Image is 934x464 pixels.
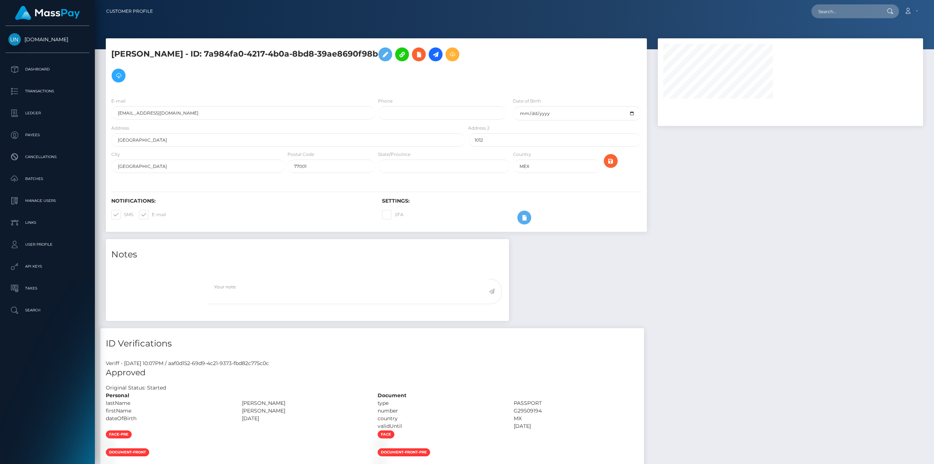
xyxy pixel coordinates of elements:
img: Unlockt.me [8,33,21,46]
div: [PERSON_NAME] [236,407,373,415]
div: Veriff - [DATE] 10:07PM / aaf0d152-69d9-4c21-9373-fbd82c775c0c [100,360,644,367]
a: Search [5,301,89,319]
p: Search [8,305,86,316]
label: 2FA [382,210,404,219]
img: 46963e42-0e96-40dd-a275-890bba2831fa [378,441,383,447]
label: E-mail [111,98,126,104]
label: Phone [378,98,393,104]
input: Search... [811,4,880,18]
img: MassPay Logo [15,6,80,20]
label: Date of Birth [513,98,541,104]
div: G29509194 [508,407,644,415]
label: Address [111,125,129,131]
label: E-mail [139,210,166,219]
a: Batches [5,170,89,188]
h4: ID Verifications [106,337,638,350]
div: [PERSON_NAME] [236,399,373,407]
p: User Profile [8,239,86,250]
div: [DATE] [236,415,373,422]
p: API Keys [8,261,86,272]
label: SMS [111,210,133,219]
a: Links [5,214,89,232]
a: API Keys [5,257,89,276]
a: Initiate Payout [429,47,443,61]
a: Taxes [5,279,89,298]
label: Address 2 [468,125,490,131]
img: 8e670252-c9eb-4945-8260-448dd39ce09c [106,441,112,447]
div: lastName [100,399,236,407]
span: face-pre [106,430,132,438]
h6: Notifications: [111,198,371,204]
h5: Approved [106,367,638,379]
a: Transactions [5,82,89,100]
p: Manage Users [8,195,86,206]
a: Customer Profile [106,4,153,19]
a: Dashboard [5,60,89,78]
h7: Original Status: Started [106,384,166,391]
span: document-front [106,448,149,456]
p: Dashboard [8,64,86,75]
p: Links [8,217,86,228]
a: User Profile [5,235,89,254]
div: MX [508,415,644,422]
label: Country [513,151,531,158]
label: Postal Code [287,151,314,158]
p: Ledger [8,108,86,119]
h5: [PERSON_NAME] - ID: 7a984fa0-4217-4b0a-8bd8-39ae8690f98b [111,44,461,86]
p: Batches [8,173,86,184]
h6: Settings: [382,198,642,204]
div: validUntil [372,422,508,430]
div: [DATE] [508,422,644,430]
span: document-front-pre [378,448,430,456]
div: country [372,415,508,422]
a: Cancellations [5,148,89,166]
div: type [372,399,508,407]
a: Payees [5,126,89,144]
label: City [111,151,120,158]
div: dateOfBirth [100,415,236,422]
div: PASSPORT [508,399,644,407]
a: Manage Users [5,192,89,210]
span: [DOMAIN_NAME] [5,36,89,43]
a: Ledger [5,104,89,122]
span: face [378,430,394,438]
strong: Document [378,392,406,399]
h4: Notes [111,248,503,261]
p: Transactions [8,86,86,97]
p: Cancellations [8,152,86,162]
p: Taxes [8,283,86,294]
div: number [372,407,508,415]
label: State/Province [378,151,410,158]
div: firstName [100,407,236,415]
strong: Personal [106,392,129,399]
p: Payees [8,130,86,141]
